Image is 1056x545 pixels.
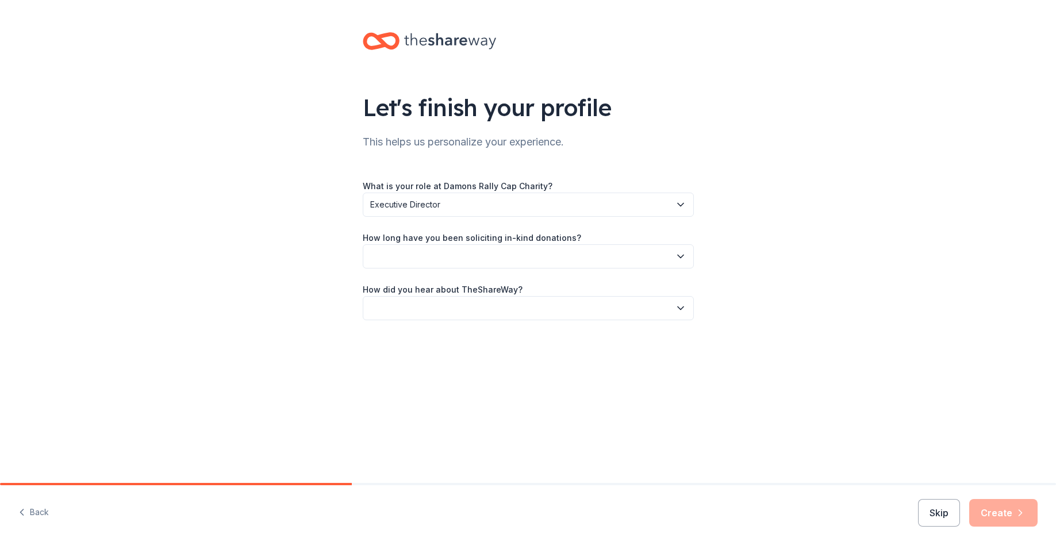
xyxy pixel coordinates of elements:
div: Let's finish your profile [363,91,694,124]
label: What is your role at Damons Rally Cap Charity? [363,181,552,192]
label: How did you hear about TheShareWay? [363,284,523,295]
div: This helps us personalize your experience. [363,133,694,151]
button: Back [18,501,49,525]
label: How long have you been soliciting in-kind donations? [363,232,581,244]
span: Executive Director [370,198,670,212]
button: Skip [918,499,960,527]
button: Executive Director [363,193,694,217]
